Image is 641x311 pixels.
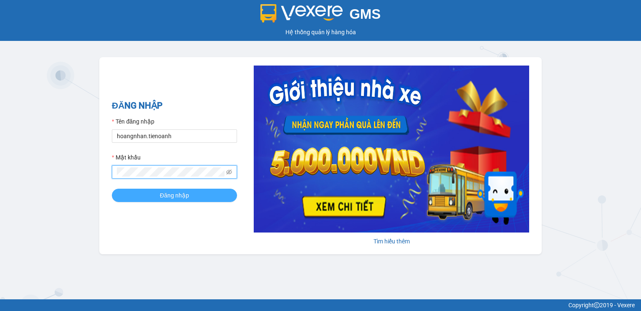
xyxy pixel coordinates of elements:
div: Hệ thống quản lý hàng hóa [2,28,639,37]
input: Mật khẩu [117,167,225,177]
h2: ĐĂNG NHẬP [112,99,237,113]
img: logo 2 [260,4,343,23]
button: Đăng nhập [112,189,237,202]
span: copyright [594,302,600,308]
label: Tên đăng nhập [112,117,154,126]
span: Đăng nhập [160,191,189,200]
span: GMS [349,6,381,22]
span: eye-invisible [226,169,232,175]
div: Tìm hiểu thêm [254,237,529,246]
div: Copyright 2019 - Vexere [6,301,635,310]
a: GMS [260,13,381,19]
input: Tên đăng nhập [112,129,237,143]
label: Mật khẩu [112,153,141,162]
img: banner-0 [254,66,529,233]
